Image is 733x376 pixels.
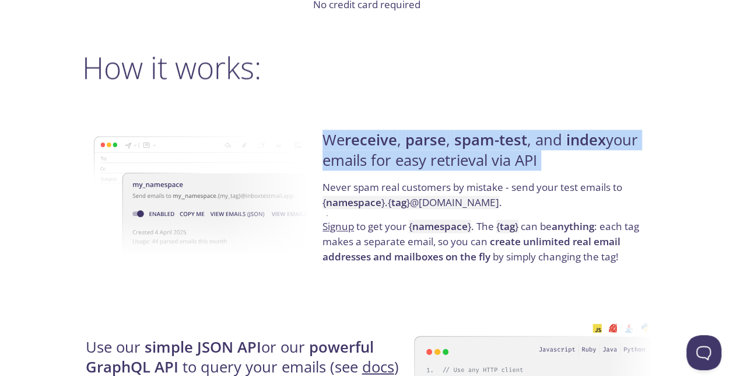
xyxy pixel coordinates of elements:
a: Signup [322,220,354,233]
p: to get your . The can be : each tag makes a separate email, so you can by simply changing the tag! [322,219,647,264]
h4: We , , , and your emails for easy retrieval via API [322,130,647,180]
strong: create unlimited real email addresses and mailboxes on the fly [322,235,620,263]
code: { } . { } @[DOMAIN_NAME] [322,196,499,209]
p: Never spam real customers by mistake - send your test emails to . [322,180,647,219]
strong: namespace [412,220,468,233]
strong: parse [405,130,446,150]
strong: simple JSON API [145,336,261,357]
strong: tag [391,196,406,209]
img: namespace-image [94,103,331,288]
h2: How it works: [82,50,651,85]
strong: receive [345,130,397,150]
iframe: Help Scout Beacon - Open [686,335,721,370]
strong: namespace [326,196,381,209]
code: { } [409,220,471,233]
strong: anything [552,220,594,233]
strong: spam-test [454,130,527,150]
strong: tag [500,220,515,233]
strong: index [566,130,606,150]
code: { } [496,220,518,233]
